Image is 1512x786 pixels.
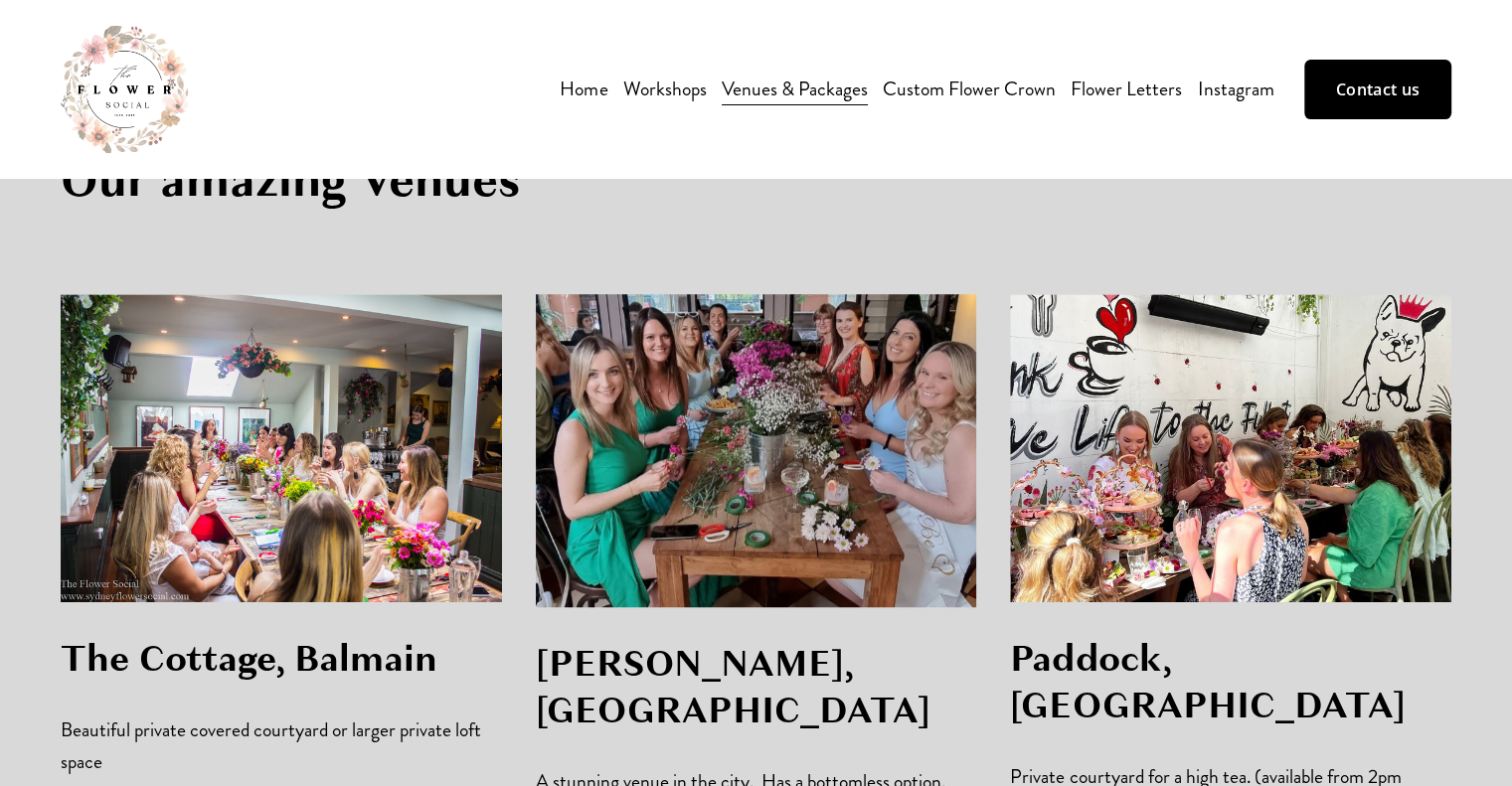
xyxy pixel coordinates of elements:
[61,714,502,777] p: Beautiful private covered courtyard or larger private loft space
[623,72,707,106] a: folder dropdown
[1197,72,1273,106] a: Instagram
[1010,636,1451,729] h3: Paddock, [GEOGRAPHIC_DATA]
[61,26,188,153] img: The Flower Social
[883,72,1056,106] a: Custom Flower Crown
[61,151,740,210] h2: Our amazing Venues
[536,641,977,734] h3: [PERSON_NAME], [GEOGRAPHIC_DATA]
[560,72,607,106] a: Home
[1304,60,1451,119] a: Contact us
[623,74,707,104] span: Workshops
[61,636,502,683] h3: The Cottage, Balmain
[722,72,868,106] a: Venues & Packages
[1071,72,1182,106] a: Flower Letters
